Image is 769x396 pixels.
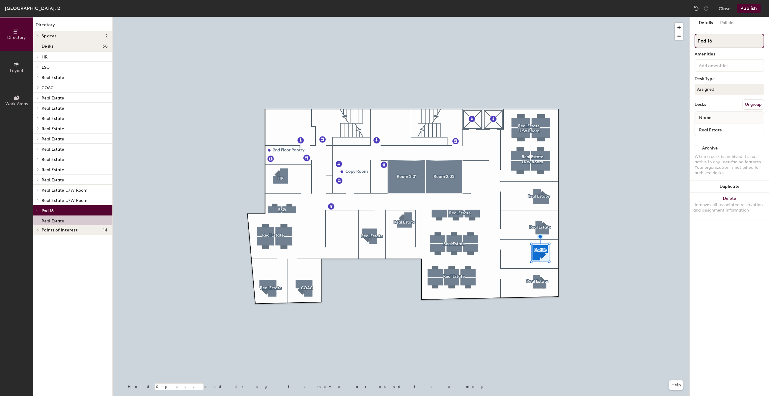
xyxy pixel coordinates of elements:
[42,75,64,80] span: Real Estate
[42,217,64,224] p: Real Estate
[42,137,64,142] span: Real Estate
[42,106,64,111] span: Real Estate
[42,96,64,101] span: Real Estate
[33,22,112,31] h1: Directory
[42,188,87,193] span: Real Estate U/W Room
[695,17,717,29] button: Details
[696,112,714,123] span: Name
[42,55,48,60] span: HR
[5,101,28,106] span: Work Areas
[695,84,764,95] button: Assigned
[698,61,752,69] input: Add amenities
[42,116,64,121] span: Real Estate
[742,99,764,110] button: Ungroup
[696,126,763,134] input: Unnamed desk
[42,198,87,203] span: Real Estate U/W Room
[105,34,108,39] span: 2
[10,68,24,73] span: Layout
[7,35,26,40] span: Directory
[102,44,108,49] span: 38
[695,154,764,176] div: When a desk is archived it's not active in any user-facing features. Your organization is not bil...
[103,228,108,233] span: 14
[690,193,769,219] button: DeleteRemoves all associated reservation and assignment information
[693,202,765,213] div: Removes all associated reservation and assignment information
[695,52,764,57] div: Amenities
[702,146,718,151] div: Archive
[669,380,683,390] button: Help
[42,85,54,90] span: COAC
[5,5,60,12] div: [GEOGRAPHIC_DATA], 2
[42,208,54,213] span: Pod 16
[690,181,769,193] button: Duplicate
[42,167,64,172] span: Real Estate
[719,4,731,13] button: Close
[42,178,64,183] span: Real Estate
[42,126,64,131] span: Real Estate
[42,147,64,152] span: Real Estate
[42,34,57,39] span: Spaces
[42,65,49,70] span: ESG
[737,4,761,13] button: Publish
[695,77,764,81] div: Desk Type
[42,157,64,162] span: Real Estate
[717,17,739,29] button: Policies
[703,5,709,11] img: Redo
[42,44,53,49] span: Desks
[42,228,77,233] span: Points of interest
[695,102,706,107] div: Desks
[693,5,699,11] img: Undo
